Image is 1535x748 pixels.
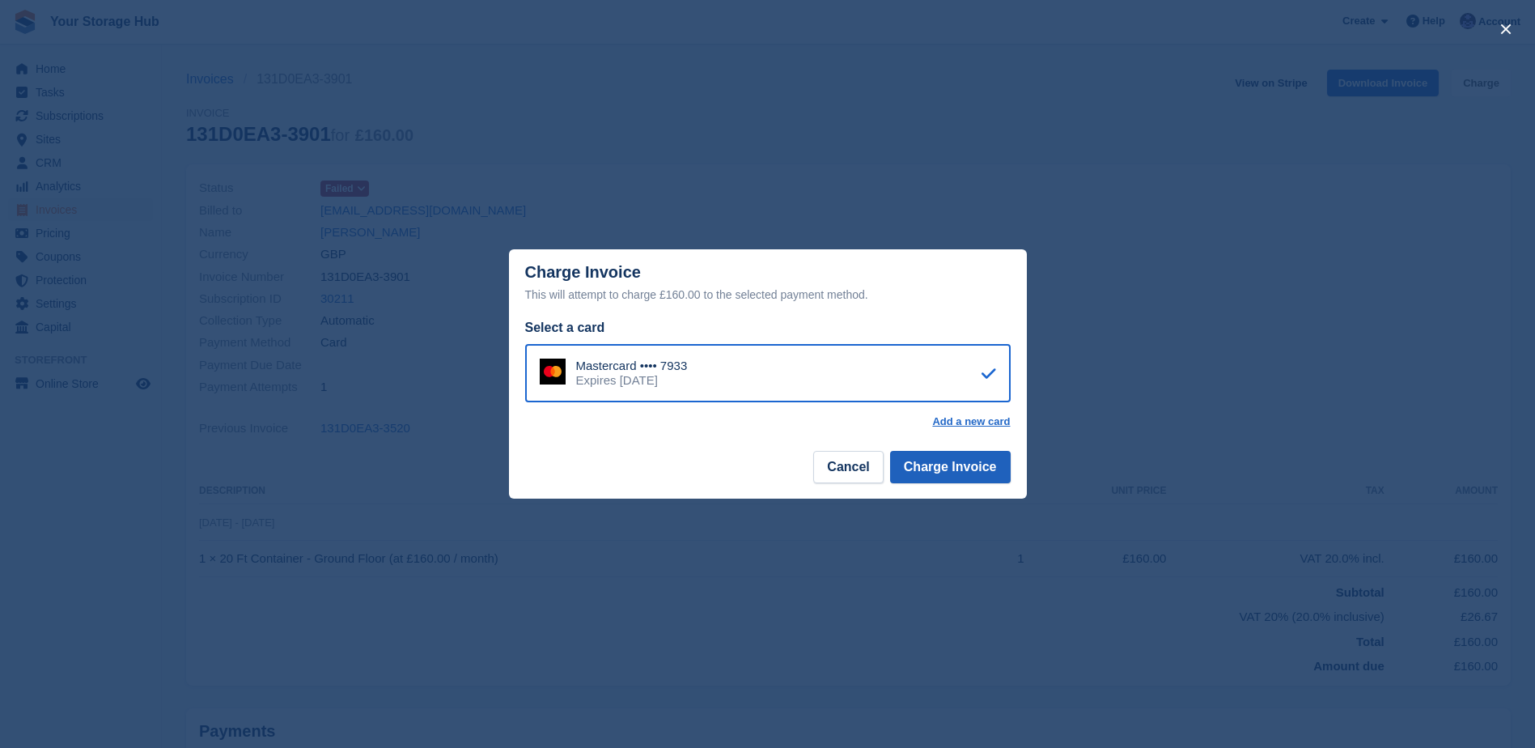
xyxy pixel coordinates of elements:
[576,359,688,373] div: Mastercard •••• 7933
[890,451,1011,483] button: Charge Invoice
[576,373,688,388] div: Expires [DATE]
[525,285,1011,304] div: This will attempt to charge £160.00 to the selected payment method.
[813,451,883,483] button: Cancel
[525,263,1011,304] div: Charge Invoice
[932,415,1010,428] a: Add a new card
[1493,16,1519,42] button: close
[525,318,1011,338] div: Select a card
[540,359,566,385] img: Mastercard Logo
